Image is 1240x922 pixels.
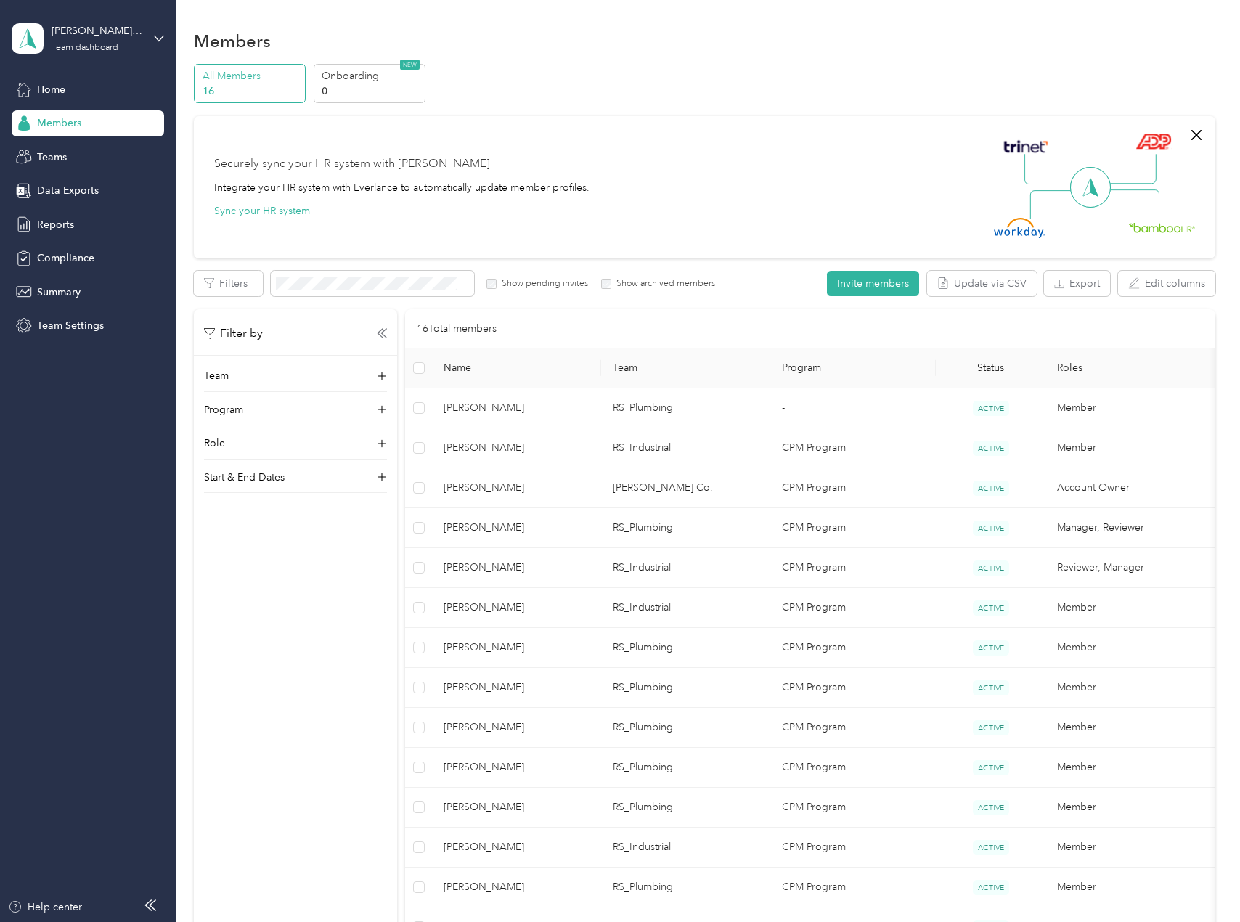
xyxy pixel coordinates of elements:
p: Start & End Dates [204,470,285,485]
td: Paul Friedland [432,788,601,828]
p: 16 Total members [417,321,497,337]
td: Holly Marasch [432,868,601,907]
td: Mike Mccarthey [432,428,601,468]
td: RS_Plumbing [601,628,770,668]
td: Tom Bruce [432,388,601,428]
div: Team dashboard [52,44,118,52]
td: Manager, Reviewer [1045,508,1215,548]
span: ACTIVE [973,441,1009,456]
td: Dan Krecklow [432,548,601,588]
span: ACTIVE [973,521,1009,536]
td: Rundle-Spence Co. [601,468,770,508]
p: Role [204,436,225,451]
td: Reviewer, Manager [1045,548,1215,588]
td: Member [1045,708,1215,748]
td: RS_Plumbing [601,868,770,907]
span: ACTIVE [973,760,1009,775]
td: Member [1045,428,1215,468]
td: RS_Plumbing [601,708,770,748]
td: Member [1045,388,1215,428]
td: Rory Balistreri [432,708,601,748]
td: Member [1045,668,1215,708]
th: Name [432,348,601,388]
td: RS_Plumbing [601,748,770,788]
th: Program [770,348,935,388]
td: CPM Program [770,428,935,468]
td: Account Owner [1045,468,1215,508]
span: ACTIVE [973,800,1009,815]
td: RS_Industrial [601,588,770,628]
span: ACTIVE [973,560,1009,576]
td: Mike Jens [432,828,601,868]
span: Home [37,82,65,97]
td: Member [1045,628,1215,668]
img: Line Right Up [1106,154,1157,184]
span: [PERSON_NAME] [444,759,590,775]
span: ACTIVE [973,481,1009,496]
td: RS_Plumbing [601,388,770,428]
span: [PERSON_NAME] [444,560,590,576]
span: [PERSON_NAME] [444,480,590,496]
img: Line Left Down [1029,189,1080,219]
span: Teams [37,150,67,165]
p: Onboarding [322,68,420,83]
td: CPM Program [770,628,935,668]
span: [PERSON_NAME] [444,520,590,536]
button: Export [1044,271,1110,296]
span: [PERSON_NAME] [444,640,590,656]
span: [PERSON_NAME] [444,440,590,456]
span: Members [37,115,81,131]
td: CPM Program [770,668,935,708]
td: RS_Plumbing [601,508,770,548]
th: Team [601,348,770,388]
span: [PERSON_NAME] [444,879,590,895]
span: Data Exports [37,183,99,198]
button: Filters [194,271,263,296]
span: [PERSON_NAME] [444,400,590,416]
h1: Members [194,33,271,49]
th: Roles [1045,348,1215,388]
iframe: Everlance-gr Chat Button Frame [1159,841,1240,922]
img: Trinet [1000,136,1051,157]
td: RS_Industrial [601,828,770,868]
p: Filter by [204,325,263,343]
td: Bob Betz [432,628,601,668]
span: ACTIVE [973,840,1009,855]
span: NEW [400,60,420,70]
span: ACTIVE [973,600,1009,616]
td: Member [1045,828,1215,868]
div: [PERSON_NAME] Co. [52,23,142,38]
span: ACTIVE [973,680,1009,695]
div: Integrate your HR system with Everlance to automatically update member profiles. [214,180,590,195]
td: CPM Program [770,868,935,907]
td: CPM Program [770,708,935,748]
div: Securely sync your HR system with [PERSON_NAME] [214,155,490,173]
span: ACTIVE [973,720,1009,735]
button: Invite members [827,271,919,296]
button: Sync your HR system [214,203,310,219]
button: Edit columns [1118,271,1215,296]
td: Mike Jelacic [432,588,601,628]
img: ADP [1135,133,1171,150]
td: John Wienke [432,748,601,788]
td: - [770,388,935,428]
img: Line Left Up [1024,154,1075,185]
button: Update via CSV [927,271,1037,296]
span: Compliance [37,250,94,266]
td: CPM Program [770,748,935,788]
p: 0 [322,83,420,99]
p: 16 [203,83,301,99]
td: RS_Industrial [601,428,770,468]
td: CPM Program [770,548,935,588]
span: Team Settings [37,318,104,333]
span: [PERSON_NAME] [444,839,590,855]
td: Member [1045,748,1215,788]
p: Team [204,368,229,383]
span: Reports [37,217,74,232]
td: RS_Plumbing [601,668,770,708]
button: Help center [8,899,82,915]
td: CPM Program [770,828,935,868]
th: Status [936,348,1046,388]
img: Workday [994,218,1045,238]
